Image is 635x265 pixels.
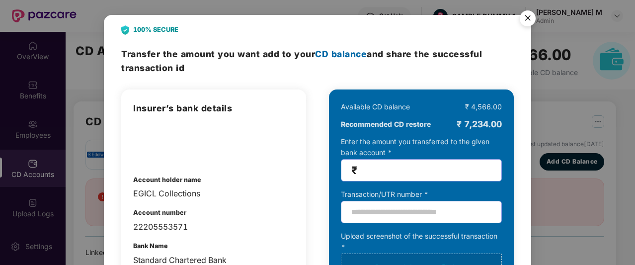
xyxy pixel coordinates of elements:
[133,101,294,115] h3: Insurer’s bank details
[341,136,502,181] div: Enter the amount you transferred to the given bank account *
[514,6,542,34] img: svg+xml;base64,PHN2ZyB4bWxucz0iaHR0cDovL3d3dy53My5vcmcvMjAwMC9zdmciIHdpZHRoPSI1NiIgaGVpZ2h0PSI1Ni...
[133,242,168,250] b: Bank Name
[133,176,201,183] b: Account holder name
[514,5,541,32] button: Close
[133,209,186,216] b: Account number
[465,101,502,112] div: ₹ 4,566.00
[133,125,185,160] img: integrations
[351,165,357,176] span: ₹
[315,49,367,59] span: CD balance
[457,117,502,131] div: ₹ 7,234.00
[133,221,294,233] div: 22205553571
[341,101,410,112] div: Available CD balance
[133,187,294,200] div: EGICL Collections
[121,25,129,35] img: svg+xml;base64,PHN2ZyB4bWxucz0iaHR0cDovL3d3dy53My5vcmcvMjAwMC9zdmciIHdpZHRoPSIyNCIgaGVpZ2h0PSIyOC...
[341,189,502,200] div: Transaction/UTR number *
[121,47,514,75] h3: Transfer the amount and share the successful transaction id
[218,49,367,59] span: you want add to your
[133,25,178,35] b: 100% SECURE
[341,119,431,130] b: Recommended CD restore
